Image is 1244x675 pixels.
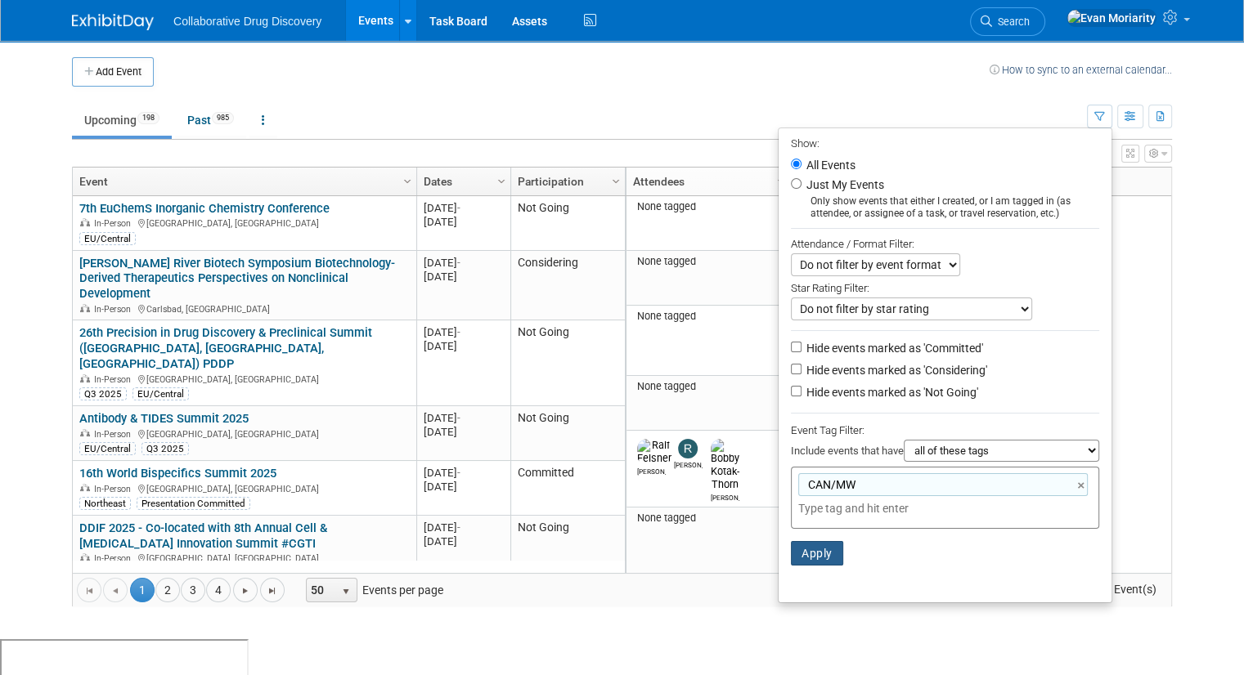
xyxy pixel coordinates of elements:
div: Presentation Committed [137,497,250,510]
span: Column Settings [495,175,508,188]
img: In-Person Event [80,218,90,226]
button: Apply [791,541,843,565]
div: [GEOGRAPHIC_DATA], [GEOGRAPHIC_DATA] [79,216,409,230]
td: Not Going [510,320,625,406]
span: In-Person [94,374,136,385]
span: - [457,202,460,214]
a: 7th EuChemS Inorganic Chemistry Conference [79,201,330,216]
div: Attendance / Format Filter: [791,235,1099,253]
div: None tagged [633,310,784,323]
span: In-Person [94,484,136,494]
div: [DATE] [424,411,503,425]
img: Evan Moriarity [1067,9,1156,27]
span: Column Settings [401,175,414,188]
a: 26th Precision in Drug Discovery & Preclinical Summit ([GEOGRAPHIC_DATA], [GEOGRAPHIC_DATA], [GEO... [79,325,372,371]
img: In-Person Event [80,374,90,382]
div: [GEOGRAPHIC_DATA], [GEOGRAPHIC_DATA] [79,551,409,565]
div: [DATE] [424,534,503,548]
img: In-Person Event [80,429,90,437]
div: Q3 2025 [79,387,127,400]
span: 1 [130,578,155,602]
a: Column Settings [608,168,626,192]
span: 198 [137,112,159,124]
span: Go to the previous page [109,584,122,597]
img: In-Person Event [80,304,90,312]
img: In-Person Event [80,553,90,561]
a: How to sync to an external calendar... [990,64,1172,76]
span: select [339,585,353,598]
a: Participation [518,168,614,195]
div: Ryan Censullo [674,458,703,469]
span: Collaborative Drug Discovery [173,15,321,28]
td: Not Going [510,406,625,461]
a: Go to the last page [260,578,285,602]
div: None tagged [633,255,784,268]
td: Not Going [510,516,625,586]
div: [DATE] [424,466,503,480]
span: In-Person [94,218,136,229]
span: - [457,467,460,479]
div: [GEOGRAPHIC_DATA], [GEOGRAPHIC_DATA] [79,427,409,440]
a: Column Settings [399,168,417,192]
span: Go to the first page [83,584,96,597]
div: Event Tag Filter: [791,421,1099,440]
div: Show: [791,132,1099,153]
a: 4 [206,578,231,602]
span: In-Person [94,429,136,440]
div: Bobby Kotak-Thorn [711,491,739,502]
a: Go to the next page [233,578,258,602]
div: Ralf Felsner [637,465,666,476]
div: EU/Central [79,232,136,245]
a: Event [79,168,406,195]
div: Northeast [79,497,131,510]
span: 50 [307,579,335,601]
div: None tagged [633,512,784,525]
span: Events per page [285,578,460,602]
div: EU/Central [79,442,136,455]
label: All Events [803,159,856,171]
span: CAN/MW [805,476,856,493]
label: Hide events marked as 'Considering' [803,362,987,378]
span: 985 [212,112,234,124]
div: Only show events that either I created, or I am tagged in (as attendee, or assignee of a task, or... [791,195,1099,220]
td: Not Going [510,196,625,251]
button: Add Event [72,57,154,87]
a: [PERSON_NAME] River Biotech Symposium Biotechnology-Derived Therapeutics Perspectives on Nonclini... [79,256,395,302]
span: In-Person [94,304,136,315]
img: Ryan Censullo [678,439,698,458]
div: [GEOGRAPHIC_DATA], [GEOGRAPHIC_DATA] [79,481,409,495]
div: [DATE] [424,270,503,284]
div: [DATE] [424,521,503,534]
a: 2 [155,578,180,602]
div: [DATE] [424,325,503,339]
a: Past985 [175,105,246,136]
span: Column Settings [609,175,622,188]
input: Type tag and hit enter [798,500,1027,516]
span: Go to the last page [266,584,279,597]
img: Ralf Felsner [637,439,671,465]
span: In-Person [94,553,136,564]
span: - [457,326,460,338]
a: Column Settings [773,168,791,192]
a: Upcoming198 [72,105,172,136]
div: [DATE] [424,256,503,270]
a: DDIF 2025 - Co-located with 8th Annual Cell & [MEDICAL_DATA] Innovation Summit #CGTI [79,521,327,551]
div: Carlsbad, [GEOGRAPHIC_DATA] [79,302,409,315]
div: [DATE] [424,425,503,439]
a: × [1077,476,1088,495]
label: Just My Events [803,177,884,193]
a: Attendees [633,168,779,195]
span: - [457,521,460,534]
div: [GEOGRAPHIC_DATA], [GEOGRAPHIC_DATA] [79,372,409,386]
span: - [457,257,460,269]
td: Committed [510,461,625,516]
div: Star Rating Filter: [791,276,1099,297]
label: Hide events marked as 'Not Going' [803,384,978,400]
div: [DATE] [424,480,503,494]
a: 3 [181,578,205,602]
a: Column Settings [493,168,511,192]
div: EU/Central [132,387,189,400]
div: [DATE] [424,215,503,229]
span: Search [992,16,1030,28]
td: Considering [510,251,625,320]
